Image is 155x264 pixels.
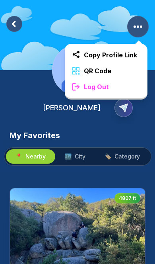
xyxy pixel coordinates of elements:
[43,102,101,113] h2: [PERSON_NAME]
[75,153,85,160] span: City
[15,153,22,160] span: 📍
[119,195,136,201] span: 4807 ft
[114,153,140,160] span: Category
[105,153,111,160] span: 🏷️
[65,153,72,160] span: 🏙️
[95,149,149,164] button: 🏷️Category
[6,149,55,164] button: 📍Nearby
[111,96,145,120] button: Copy Profile Link
[55,149,95,164] button: 🏙️City
[81,50,140,60] span: Copy Profile Link
[127,16,149,37] button: More Options
[25,153,46,160] span: Nearby
[52,45,103,96] img: Profile Image
[10,130,60,141] h3: My Favorites
[81,82,112,92] span: Log Out
[81,66,114,76] span: QR Code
